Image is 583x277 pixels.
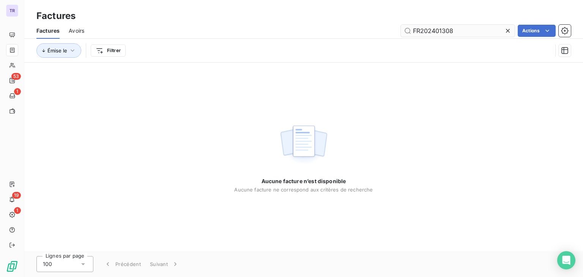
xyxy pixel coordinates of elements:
[6,5,18,17] div: TR
[557,251,575,269] div: Open Intercom Messenger
[145,256,184,272] button: Suivant
[36,43,81,58] button: Émise le
[69,27,84,35] span: Avoirs
[36,27,60,35] span: Factures
[11,73,21,80] span: 53
[47,47,67,54] span: Émise le
[401,25,515,37] input: Rechercher
[14,88,21,95] span: 1
[14,207,21,214] span: 1
[99,256,145,272] button: Précédent
[43,260,52,268] span: 100
[91,44,126,57] button: Filtrer
[6,260,18,272] img: Logo LeanPay
[518,25,556,37] button: Actions
[234,187,373,193] span: Aucune facture ne correspond aux critères de recherche
[36,9,76,23] h3: Factures
[279,121,328,168] img: empty state
[12,192,21,199] span: 19
[262,177,346,185] span: Aucune facture n’est disponible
